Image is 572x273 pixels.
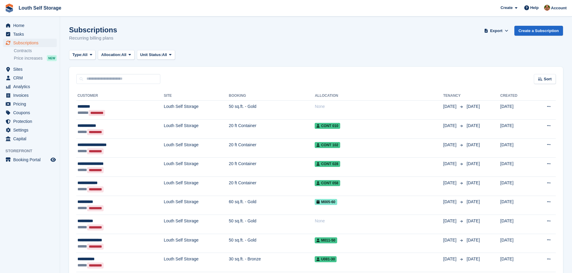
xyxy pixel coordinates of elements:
span: Cont 058 [315,180,340,186]
th: Tenancy [443,91,464,101]
span: Home [13,21,49,30]
th: Created [500,91,532,101]
button: Export [483,26,510,36]
a: Create a Subscription [514,26,563,36]
td: Louth Self Storage [164,120,229,139]
span: [DATE] [467,142,480,147]
span: All [121,52,126,58]
span: Storefront [5,148,60,154]
a: menu [3,82,57,91]
div: None [315,218,443,224]
span: Unit Status: [140,52,162,58]
td: 50 sq.ft. - Gold [229,234,315,253]
td: Louth Self Storage [164,196,229,215]
span: All [162,52,167,58]
a: menu [3,108,57,117]
td: Louth Self Storage [164,100,229,120]
button: Allocation: All [98,50,135,60]
th: Customer [76,91,164,101]
span: Invoices [13,91,49,99]
td: 20 ft Container [229,138,315,158]
div: None [315,103,443,110]
a: menu [3,100,57,108]
span: Export [490,28,502,34]
span: M005-60 [315,199,337,205]
td: 50 sq.ft. - Gold [229,100,315,120]
td: [DATE] [500,253,532,272]
td: Louth Self Storage [164,158,229,177]
h1: Subscriptions [69,26,117,34]
span: [DATE] [467,161,480,166]
td: [DATE] [500,234,532,253]
span: [DATE] [443,180,458,186]
span: [DATE] [467,199,480,204]
div: NEW [47,55,57,61]
span: [DATE] [443,142,458,148]
span: Cont 102 [315,142,340,148]
span: [DATE] [467,180,480,185]
a: menu [3,135,57,143]
span: Cont 010 [315,123,340,129]
span: Protection [13,117,49,126]
img: stora-icon-8386f47178a22dfd0bd8f6a31ec36ba5ce8667c1dd55bd0f319d3a0aa187defe.svg [5,4,14,13]
td: [DATE] [500,196,532,215]
td: 60 sq.ft. - Gold [229,196,315,215]
td: 50 sq.ft. - Gold [229,215,315,234]
a: Contracts [14,48,57,54]
td: 20 ft Container [229,177,315,196]
span: Pricing [13,100,49,108]
td: Louth Self Storage [164,253,229,272]
td: [DATE] [500,100,532,120]
span: [DATE] [467,257,480,261]
span: Coupons [13,108,49,117]
span: Cont 028 [315,161,340,167]
span: Sort [544,76,552,82]
img: Andy Smith [544,5,550,11]
button: Type: All [69,50,95,60]
button: Unit Status: All [137,50,175,60]
span: [DATE] [443,103,458,110]
span: Create [501,5,513,11]
span: Sites [13,65,49,73]
a: menu [3,117,57,126]
span: [DATE] [443,123,458,129]
span: [DATE] [467,238,480,242]
a: menu [3,30,57,38]
td: [DATE] [500,120,532,139]
span: Price increases [14,55,43,61]
td: [DATE] [500,158,532,177]
a: menu [3,74,57,82]
td: [DATE] [500,177,532,196]
a: menu [3,39,57,47]
span: Capital [13,135,49,143]
span: Settings [13,126,49,134]
span: CRM [13,74,49,82]
td: [DATE] [500,215,532,234]
td: Louth Self Storage [164,138,229,158]
span: [DATE] [443,256,458,262]
a: Preview store [50,156,57,163]
span: Tasks [13,30,49,38]
td: 20 ft Container [229,158,315,177]
span: M011-50 [315,237,337,243]
span: [DATE] [443,161,458,167]
span: Account [551,5,567,11]
th: Allocation [315,91,443,101]
a: menu [3,156,57,164]
span: Subscriptions [13,39,49,47]
a: Louth Self Storage [16,3,64,13]
span: U081-30 [315,256,337,262]
td: 30 sq.ft. - Bronze [229,253,315,272]
td: Louth Self Storage [164,215,229,234]
th: Booking [229,91,315,101]
a: menu [3,126,57,134]
a: Price increases NEW [14,55,57,61]
a: menu [3,91,57,99]
span: Analytics [13,82,49,91]
span: [DATE] [467,104,480,109]
th: Site [164,91,229,101]
td: Louth Self Storage [164,177,229,196]
span: Help [530,5,539,11]
span: Allocation: [101,52,121,58]
span: All [83,52,88,58]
